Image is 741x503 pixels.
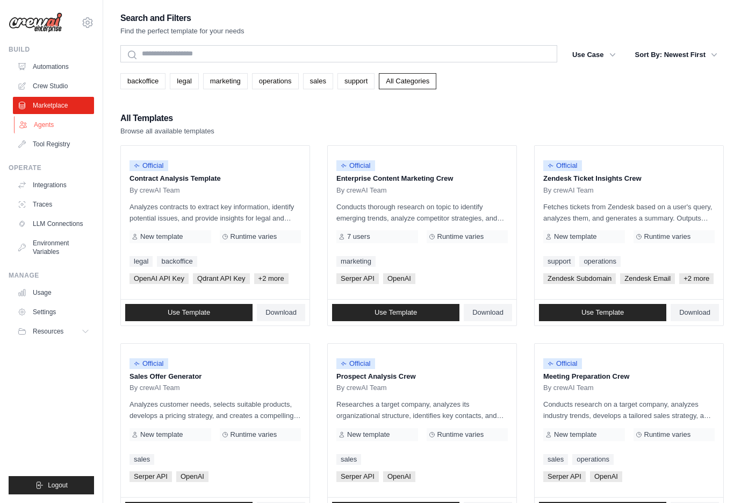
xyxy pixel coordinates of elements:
[303,73,333,89] a: sales
[33,327,63,336] span: Resources
[336,358,375,369] span: Official
[336,454,361,465] a: sales
[679,273,714,284] span: +2 more
[168,308,210,317] span: Use Template
[130,358,168,369] span: Official
[579,256,621,267] a: operations
[437,430,484,439] span: Runtime varies
[9,164,94,172] div: Operate
[543,186,594,195] span: By crewAI Team
[13,284,94,301] a: Usage
[572,454,614,465] a: operations
[554,430,596,439] span: New template
[120,126,214,137] p: Browse all available templates
[130,256,153,267] a: legal
[9,12,62,33] img: Logo
[336,186,387,195] span: By crewAI Team
[130,273,189,284] span: OpenAI API Key
[13,136,94,153] a: Tool Registry
[48,481,68,490] span: Logout
[336,399,508,421] p: Researches a target company, analyzes its organizational structure, identifies key contacts, and ...
[472,308,503,317] span: Download
[347,232,370,241] span: 7 users
[543,454,568,465] a: sales
[332,304,459,321] a: Use Template
[543,471,586,482] span: Serper API
[581,308,624,317] span: Use Template
[130,371,301,382] p: Sales Offer Generator
[554,232,596,241] span: New template
[543,358,582,369] span: Official
[130,384,180,392] span: By crewAI Team
[157,256,197,267] a: backoffice
[13,77,94,95] a: Crew Studio
[464,304,512,321] a: Download
[539,304,666,321] a: Use Template
[13,176,94,194] a: Integrations
[254,273,289,284] span: +2 more
[231,232,277,241] span: Runtime varies
[252,73,299,89] a: operations
[336,160,375,171] span: Official
[543,173,715,184] p: Zendesk Ticket Insights Crew
[140,430,183,439] span: New template
[130,173,301,184] p: Contract Analysis Template
[125,304,253,321] a: Use Template
[130,471,172,482] span: Serper API
[644,232,691,241] span: Runtime varies
[130,186,180,195] span: By crewAI Team
[231,430,277,439] span: Runtime varies
[379,73,436,89] a: All Categories
[13,58,94,75] a: Automations
[644,430,691,439] span: Runtime varies
[347,430,390,439] span: New template
[193,273,250,284] span: Qdrant API Key
[543,256,575,267] a: support
[383,471,415,482] span: OpenAI
[336,173,508,184] p: Enterprise Content Marketing Crew
[543,160,582,171] span: Official
[375,308,417,317] span: Use Template
[120,73,166,89] a: backoffice
[140,232,183,241] span: New template
[120,26,244,37] p: Find the perfect template for your needs
[14,116,95,133] a: Agents
[13,303,94,321] a: Settings
[120,11,244,26] h2: Search and Filters
[543,384,594,392] span: By crewAI Team
[543,273,616,284] span: Zendesk Subdomain
[336,201,508,224] p: Conducts thorough research on topic to identify emerging trends, analyze competitor strategies, a...
[130,454,154,465] a: sales
[13,196,94,213] a: Traces
[130,201,301,224] p: Analyzes contracts to extract key information, identify potential issues, and provide insights fo...
[13,235,94,260] a: Environment Variables
[336,256,376,267] a: marketing
[257,304,305,321] a: Download
[383,273,415,284] span: OpenAI
[130,399,301,421] p: Analyzes customer needs, selects suitable products, develops a pricing strategy, and creates a co...
[13,215,94,232] a: LLM Connections
[590,471,622,482] span: OpenAI
[543,399,715,421] p: Conducts research on a target company, analyzes industry trends, develops a tailored sales strate...
[9,476,94,494] button: Logout
[629,45,724,65] button: Sort By: Newest First
[336,371,508,382] p: Prospect Analysis Crew
[176,471,208,482] span: OpenAI
[687,451,741,503] iframe: Chat Widget
[130,160,168,171] span: Official
[620,273,675,284] span: Zendesk Email
[543,371,715,382] p: Meeting Preparation Crew
[13,323,94,340] button: Resources
[337,73,375,89] a: support
[679,308,710,317] span: Download
[336,384,387,392] span: By crewAI Team
[9,45,94,54] div: Build
[265,308,297,317] span: Download
[13,97,94,114] a: Marketplace
[203,73,248,89] a: marketing
[671,304,719,321] a: Download
[336,471,379,482] span: Serper API
[437,232,484,241] span: Runtime varies
[336,273,379,284] span: Serper API
[170,73,198,89] a: legal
